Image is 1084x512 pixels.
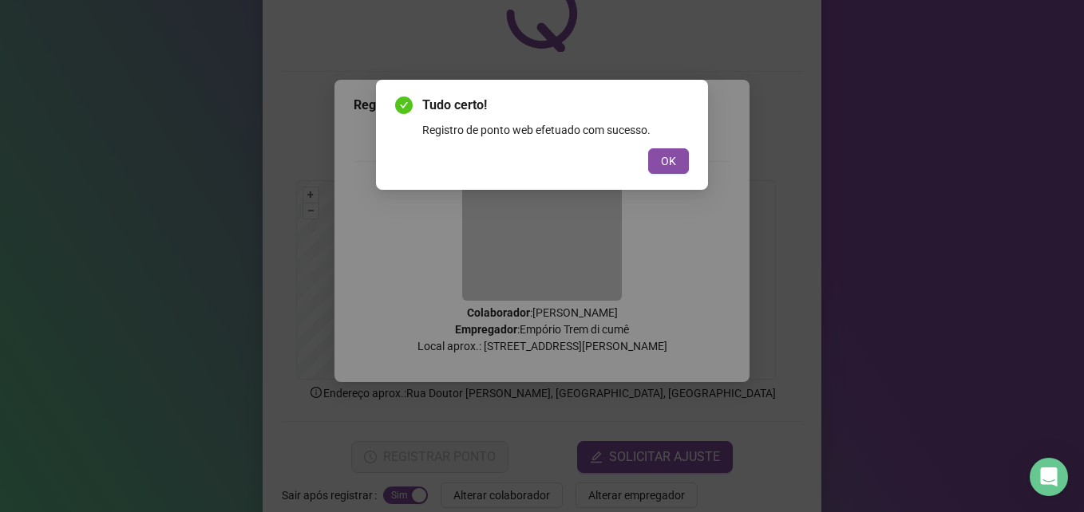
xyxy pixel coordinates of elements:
span: check-circle [395,96,413,114]
span: Tudo certo! [422,96,689,115]
div: Open Intercom Messenger [1030,458,1068,496]
div: Registro de ponto web efetuado com sucesso. [422,121,689,139]
button: OK [648,148,689,174]
span: OK [661,152,676,170]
